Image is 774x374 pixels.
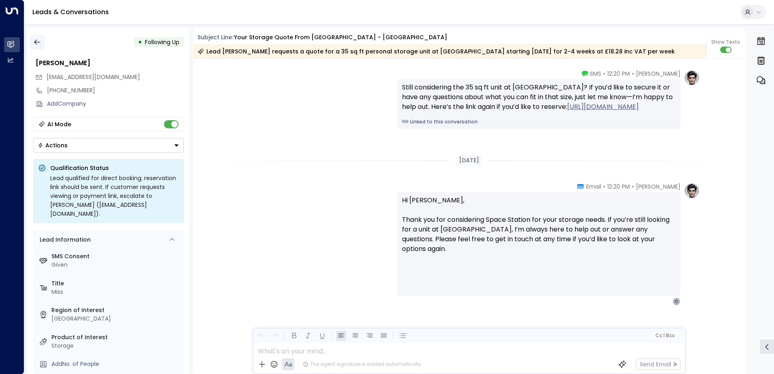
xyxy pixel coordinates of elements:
div: [GEOGRAPHIC_DATA] [51,314,181,323]
p: Hi [PERSON_NAME], Thank you for considering Space Station for your storage needs. If you’re still... [402,195,676,263]
span: | [663,333,665,338]
div: Your storage quote from [GEOGRAPHIC_DATA] - [GEOGRAPHIC_DATA] [234,33,447,42]
div: Miss [51,288,181,296]
span: Email [586,183,601,191]
div: AddNo. of People [51,360,181,368]
span: Following Up [145,38,179,46]
div: Lead qualified for direct booking; reservation link should be sent. If customer requests viewing ... [50,174,179,218]
div: AddCompany [47,100,184,108]
button: Cc|Bcc [652,332,678,340]
label: Title [51,279,181,288]
div: The agent signature is added automatically [303,361,421,368]
span: Cc Bcc [655,333,674,338]
a: Leads & Conversations [32,7,109,17]
div: Storage [51,342,181,350]
span: [EMAIL_ADDRESS][DOMAIN_NAME] [47,73,140,81]
div: [DATE] [456,155,483,166]
span: • [632,70,634,78]
div: Actions [38,142,68,149]
a: Linked to this conversation [402,118,676,125]
img: profile-logo.png [684,183,700,199]
label: SMS Consent [51,252,181,261]
button: Undo [255,331,266,341]
a: [URL][DOMAIN_NAME] [567,102,639,112]
div: Given [51,261,181,269]
label: Region of Interest [51,306,181,314]
img: profile-logo.png [684,70,700,86]
div: Lead Information [37,236,91,244]
div: Button group with a nested menu [33,138,184,153]
span: 12:20 PM [607,70,630,78]
div: Still considering the 35 sq ft unit at [GEOGRAPHIC_DATA]? If you’d like to secure it or have any ... [402,83,676,112]
button: Actions [33,138,184,153]
div: • [138,35,142,49]
label: Product of Interest [51,333,181,342]
span: 12:20 PM [607,183,630,191]
span: Show Texts [711,38,740,46]
span: • [603,183,605,191]
span: • [603,70,605,78]
div: AI Mode [47,120,71,128]
div: Lead [PERSON_NAME] requests a quote for a 35 sq ft personal storage unit at [GEOGRAPHIC_DATA] sta... [198,47,675,55]
button: Redo [270,331,280,341]
div: [PERSON_NAME] [36,58,184,68]
span: [PERSON_NAME] [636,70,680,78]
p: Qualification Status [50,164,179,172]
div: [PHONE_NUMBER] [47,86,184,95]
div: C [672,297,680,306]
span: Subject Line: [198,33,233,41]
span: [PERSON_NAME] [636,183,680,191]
span: clare.bear1986@yahoo.co.uk [47,73,140,81]
span: SMS [590,70,601,78]
span: • [632,183,634,191]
